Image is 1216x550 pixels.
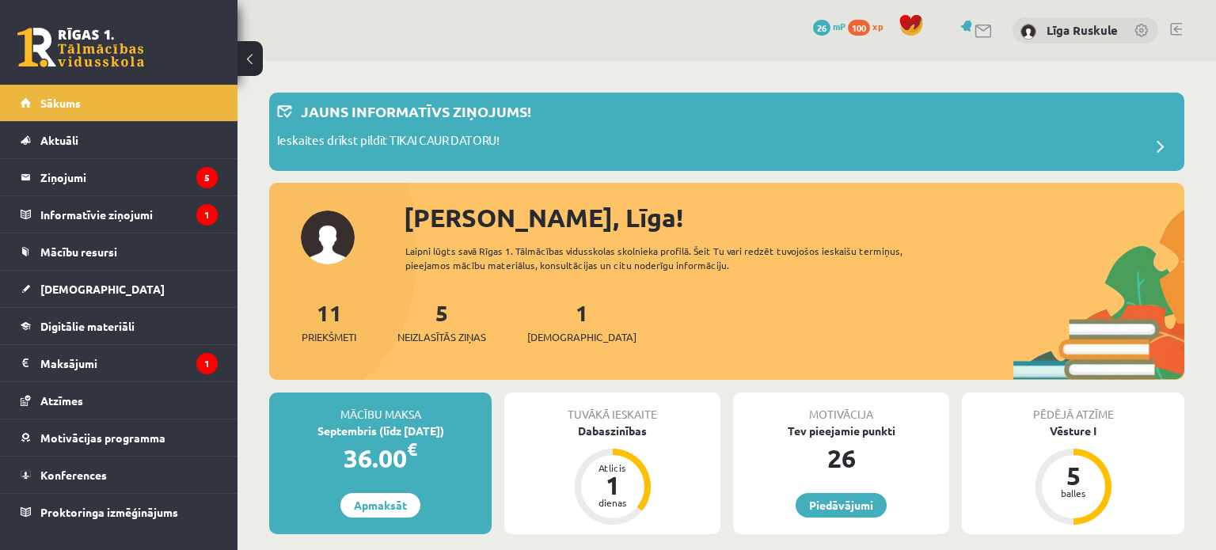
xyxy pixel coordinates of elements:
legend: Ziņojumi [40,159,218,195]
a: [DEMOGRAPHIC_DATA] [21,271,218,307]
span: 26 [813,20,830,36]
div: Tuvākā ieskaite [504,393,720,423]
p: Jauns informatīvs ziņojums! [301,101,531,122]
div: balles [1050,488,1097,498]
div: Dabaszinības [504,423,720,439]
div: [PERSON_NAME], Līga! [404,199,1184,237]
a: 26 mP [813,20,845,32]
a: 100 xp [848,20,891,32]
a: Digitālie materiāli [21,308,218,344]
span: € [407,438,417,461]
a: Apmaksāt [340,493,420,518]
i: 1 [196,204,218,226]
div: Atlicis [589,463,636,472]
a: Maksājumi1 [21,345,218,381]
img: Līga Ruskule [1020,24,1036,40]
a: 11Priekšmeti [302,298,356,345]
a: 5Neizlasītās ziņas [397,298,486,345]
span: Atzīmes [40,393,83,408]
a: Motivācijas programma [21,419,218,456]
p: Ieskaites drīkst pildīt TIKAI CAUR DATORU! [277,131,500,154]
a: Ziņojumi5 [21,159,218,195]
div: Motivācija [733,393,949,423]
span: Priekšmeti [302,329,356,345]
div: Vēsture I [962,423,1184,439]
span: Neizlasītās ziņas [397,329,486,345]
div: 36.00 [269,439,492,477]
div: Tev pieejamie punkti [733,423,949,439]
a: Rīgas 1. Tālmācības vidusskola [17,28,144,67]
span: mP [833,20,845,32]
legend: Maksājumi [40,345,218,381]
div: Septembris (līdz [DATE]) [269,423,492,439]
i: 1 [196,353,218,374]
span: Aktuāli [40,133,78,147]
div: 5 [1050,463,1097,488]
div: Mācību maksa [269,393,492,423]
a: Proktoringa izmēģinājums [21,494,218,530]
div: dienas [589,498,636,507]
span: [DEMOGRAPHIC_DATA] [527,329,636,345]
legend: Informatīvie ziņojumi [40,196,218,233]
a: 1[DEMOGRAPHIC_DATA] [527,298,636,345]
div: 1 [589,472,636,498]
span: Konferences [40,468,107,482]
span: Proktoringa izmēģinājums [40,505,178,519]
span: Digitālie materiāli [40,319,135,333]
div: 26 [733,439,949,477]
a: Vēsture I 5 balles [962,423,1184,527]
a: Mācību resursi [21,233,218,270]
div: Laipni lūgts savā Rīgas 1. Tālmācības vidusskolas skolnieka profilā. Šeit Tu vari redzēt tuvojošo... [405,244,955,272]
span: [DEMOGRAPHIC_DATA] [40,282,165,296]
a: Piedāvājumi [796,493,887,518]
a: Aktuāli [21,122,218,158]
a: Atzīmes [21,382,218,419]
span: Motivācijas programma [40,431,165,445]
span: Mācību resursi [40,245,117,259]
span: Sākums [40,96,81,110]
i: 5 [196,167,218,188]
div: Pēdējā atzīme [962,393,1184,423]
a: Sākums [21,85,218,121]
a: Līga Ruskule [1047,22,1118,38]
a: Konferences [21,457,218,493]
span: 100 [848,20,870,36]
a: Informatīvie ziņojumi1 [21,196,218,233]
a: Dabaszinības Atlicis 1 dienas [504,423,720,527]
a: Jauns informatīvs ziņojums! Ieskaites drīkst pildīt TIKAI CAUR DATORU! [277,101,1176,163]
span: xp [872,20,883,32]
